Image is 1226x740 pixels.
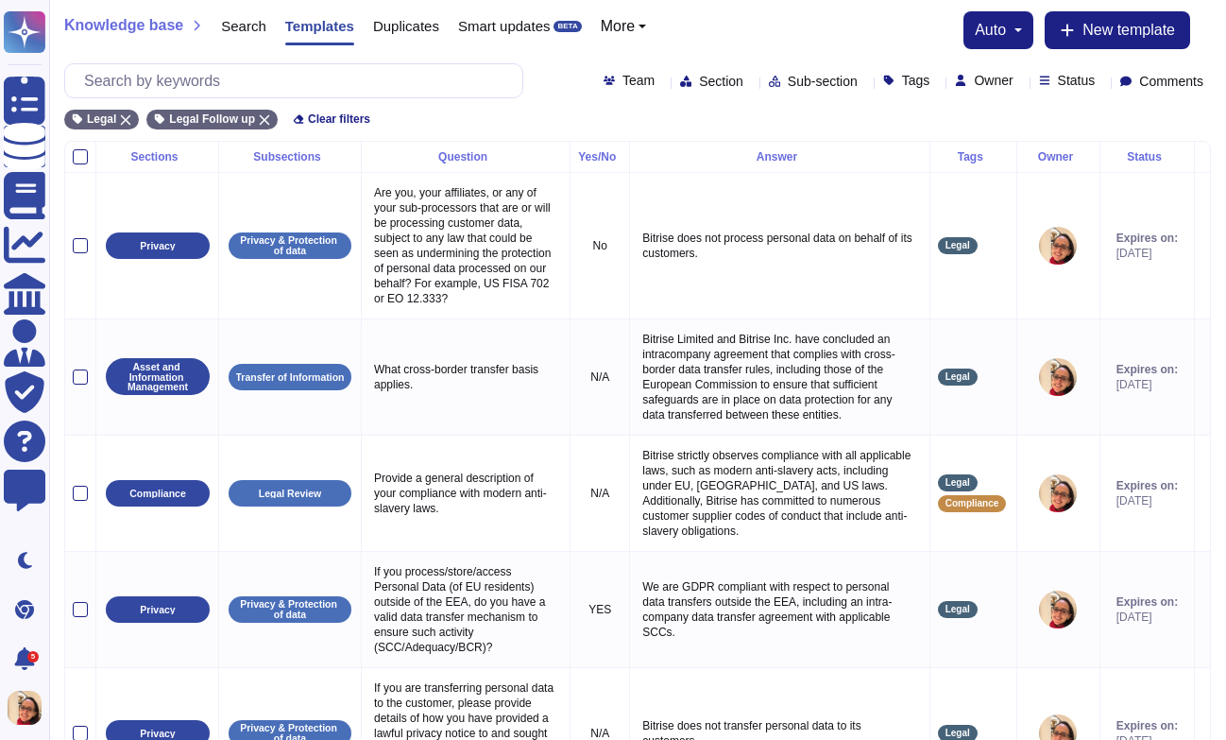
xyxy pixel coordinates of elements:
[601,19,635,34] span: More
[1039,227,1077,265] img: user
[140,729,175,739] p: Privacy
[578,238,622,253] p: No
[578,370,622,385] p: N/A
[788,75,858,88] span: Sub-section
[1116,594,1178,610] span: Expires on:
[1116,478,1178,493] span: Expires on:
[64,18,183,33] span: Knowledge base
[938,151,1009,163] div: Tags
[638,327,921,427] p: Bitrise Limited and Bitrise Inc. have concluded an intracompany agreement that complies with cros...
[1116,231,1178,246] span: Expires on:
[1045,11,1190,49] button: New template
[578,602,622,617] p: YES
[1039,591,1077,628] img: user
[1025,151,1092,163] div: Owner
[236,372,345,383] p: Transfer of Information
[975,23,1006,38] span: auto
[945,241,970,250] span: Legal
[1039,474,1077,512] img: user
[974,74,1013,87] span: Owner
[308,113,370,125] span: Clear filters
[1116,718,1178,733] span: Expires on:
[87,113,116,125] span: Legal
[1058,74,1096,87] span: Status
[1116,377,1178,392] span: [DATE]
[129,489,186,499] p: Compliance
[1039,358,1077,396] img: user
[638,151,921,163] div: Answer
[369,181,562,311] p: Are you, your affiliates, or any of your sub-processors that are or will be processing customer d...
[285,19,354,33] span: Templates
[975,23,1022,38] button: auto
[553,21,581,32] div: BETA
[578,151,622,163] div: Yes/No
[75,64,522,97] input: Search by keywords
[104,151,211,163] div: Sections
[458,19,551,33] span: Smart updates
[1116,362,1178,377] span: Expires on:
[140,241,175,251] p: Privacy
[699,75,743,88] span: Section
[27,651,39,663] div: 5
[369,559,562,660] p: If you process/store/access Personal Data (of EU residents) outside of the EEA, do you have a val...
[4,687,55,729] button: user
[1108,151,1186,163] div: Status
[945,729,970,738] span: Legal
[140,605,175,615] p: Privacy
[235,235,345,255] p: Privacy & Protection of data
[622,74,655,87] span: Team
[945,605,970,614] span: Legal
[221,19,266,33] span: Search
[369,466,562,521] p: Provide a general description of your compliance with modern anti-slavery laws.
[1082,23,1175,38] span: New template
[1116,493,1178,508] span: [DATE]
[112,362,203,392] p: Asset and Information Management
[8,691,42,725] img: user
[369,357,562,397] p: What cross-border transfer basis applies.
[227,151,353,163] div: Subsections
[259,489,322,499] p: Legal Review
[945,478,970,488] span: Legal
[1116,610,1178,625] span: [DATE]
[902,74,930,87] span: Tags
[638,226,921,266] p: Bitrise does not process personal data on behalf of its customers.
[578,486,622,501] p: N/A
[235,599,345,619] p: Privacy & Protection of data
[638,575,921,645] p: We are GDPR compliant with respect to personal data transfers outside the EEA, including an intra...
[945,372,970,382] span: Legal
[638,443,921,543] p: Bitrise strictly observes compliance with all applicable laws, such as modern anti-slavery acts, ...
[1116,246,1178,261] span: [DATE]
[369,151,562,163] div: Question
[945,499,999,508] span: Compliance
[601,19,647,34] button: More
[373,19,439,33] span: Duplicates
[169,113,255,125] span: Legal Follow up
[1139,75,1203,88] span: Comments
